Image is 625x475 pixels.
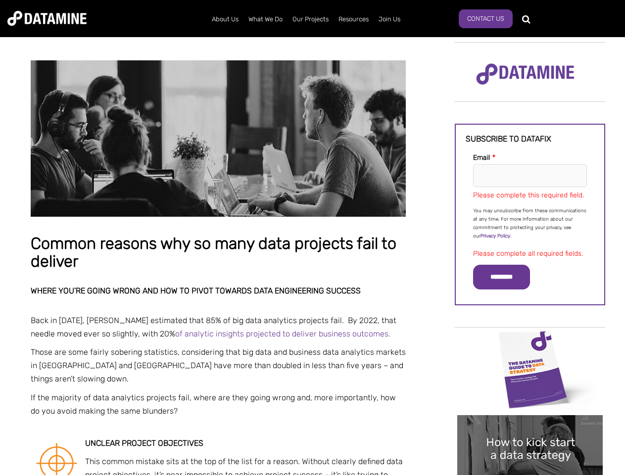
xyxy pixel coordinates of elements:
a: Privacy Policy [481,233,510,239]
h3: Subscribe to datafix [466,135,594,143]
p: Back in [DATE], [PERSON_NAME] estimated that 85% of big data analytics projects fail. By 2022, th... [31,314,406,340]
a: Contact Us [459,9,513,28]
p: If the majority of data analytics projects fail, where are they going wrong and, more importantly... [31,391,406,418]
a: Resources [334,6,374,32]
img: Data Strategy Cover thumbnail [457,329,603,410]
a: Our Projects [288,6,334,32]
p: You may unsubscribe from these communications at any time. For more information about our commitm... [473,207,587,240]
h2: Where you’re going wrong and how to pivot towards data engineering success [31,286,406,295]
a: What We Do [243,6,288,32]
a: About Us [207,6,243,32]
img: Datamine [7,11,87,26]
img: Common reasons why so many data projects fail to deliver [31,60,406,217]
a: Join Us [374,6,405,32]
span: Email [473,153,490,162]
h1: Common reasons why so many data projects fail to deliver [31,235,406,270]
p: Those are some fairly sobering statistics, considering that big data and business data analytics ... [31,345,406,386]
label: Please complete all required fields. [473,249,583,258]
a: of analytic insights projected to deliver business outcomes. [175,329,390,338]
label: Please complete this required field. [473,191,584,199]
img: Datamine Logo No Strapline - Purple [470,57,581,92]
strong: Unclear project objectives [85,438,203,448]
